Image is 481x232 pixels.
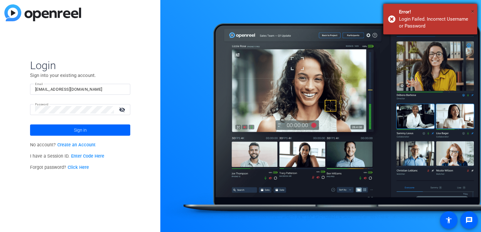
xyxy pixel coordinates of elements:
button: Close [471,7,474,16]
button: Sign in [30,124,130,136]
span: No account? [30,142,96,148]
mat-label: Email [35,82,43,86]
mat-icon: message [465,216,473,224]
mat-icon: visibility_off [115,105,130,114]
input: Enter Email Address [35,86,125,93]
mat-icon: accessibility [445,216,453,224]
span: Forgot password? [30,165,89,170]
a: Create an Account [57,142,96,148]
img: blue-gradient.svg [4,4,81,21]
div: Login Failed. Incorrect Username or Password [399,16,473,30]
span: Sign in [74,122,87,138]
p: Sign into your existing account. [30,72,130,79]
a: Click Here [68,165,89,170]
span: I have a Session ID. [30,154,104,159]
a: Enter Code Here [71,154,104,159]
span: × [471,8,474,15]
span: Login [30,59,130,72]
div: Error! [399,8,473,16]
mat-label: Password [35,103,49,106]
